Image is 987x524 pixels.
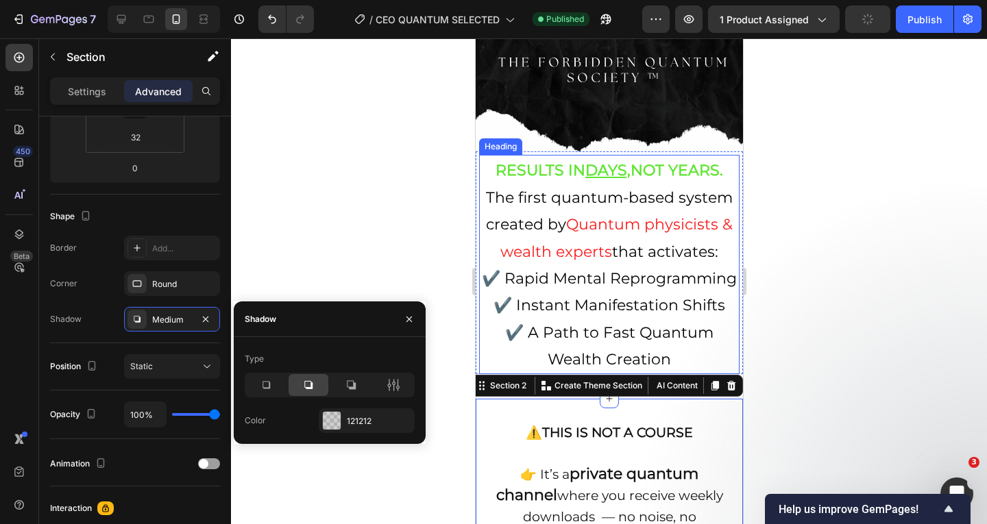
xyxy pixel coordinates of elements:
p: Settings [68,84,106,99]
div: Opacity [50,406,99,424]
div: Interaction [50,502,92,514]
div: Undo/Redo [258,5,314,33]
button: 1 product assigned [708,5,840,33]
div: Position [50,358,100,376]
div: Publish [907,12,942,27]
span: Static [130,361,153,371]
button: Show survey - Help us improve GemPages! [779,501,957,517]
span: 3 [968,457,979,468]
span: Published [546,13,584,25]
span: / [369,12,373,27]
div: Border [50,242,77,254]
div: Medium [152,314,192,326]
span: CEO QUANTUM SELECTED [376,12,500,27]
button: Publish [896,5,953,33]
input: Auto [125,402,166,427]
span: 1 product assigned [720,12,809,27]
div: Add... [152,242,217,255]
p: Section [66,49,179,65]
iframe: Intercom live chat [940,477,973,510]
p: Advanced [135,84,182,99]
div: Animation [50,455,109,473]
div: 450 [13,146,33,157]
div: Shape [50,208,94,226]
div: Shadow [50,313,82,325]
div: Section 2 [12,341,53,353]
span: Help us improve GemPages! [779,503,940,516]
div: Beta [10,251,33,262]
button: AI Content [175,339,225,355]
p: 7 [90,11,96,27]
button: 7 [5,5,102,33]
div: Type [245,353,264,365]
div: Corner [50,277,77,290]
div: Color [245,414,266,427]
input: 2xl [122,127,149,147]
input: 0 [121,158,149,178]
div: 121212 [347,415,411,427]
iframe: Design area [476,38,743,524]
div: Shadow [245,313,276,325]
div: Round [152,278,217,290]
p: Create Theme Section [79,341,167,353]
button: Static [124,354,220,379]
